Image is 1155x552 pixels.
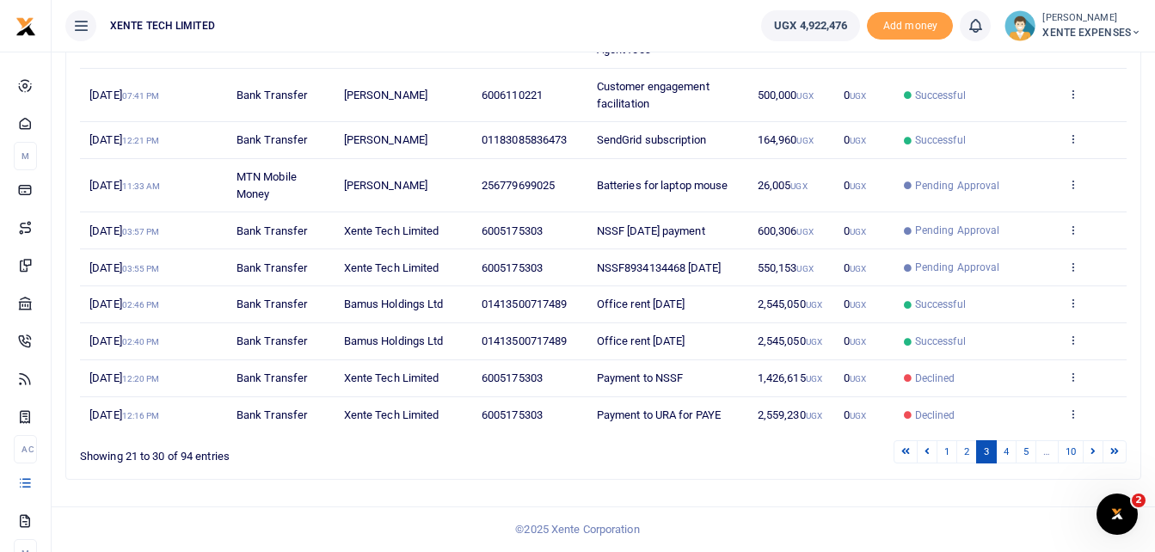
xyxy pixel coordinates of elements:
a: 5 [1016,440,1036,463]
span: Xente Tech Limited [344,261,439,274]
span: Bank Transfer [237,297,307,310]
span: Batteries for laptop mouse [597,179,728,192]
span: Pending Approval [915,178,1000,193]
span: 2 [1132,494,1146,507]
small: 07:41 PM [122,91,160,101]
span: Successful [915,297,966,312]
span: Successful [915,88,966,103]
span: Customer engagement facilitation [597,80,710,110]
small: UGX [796,227,813,236]
span: Bank Transfer [237,261,307,274]
span: Bamus Holdings Ltd [344,297,444,310]
span: Bank Transfer [237,224,307,237]
span: 600,306 [758,224,814,237]
span: Bank Transfer [237,371,307,384]
small: 03:55 PM [122,264,160,273]
span: 6006110221 [482,89,543,101]
small: UGX [806,300,822,310]
span: Successful [915,132,966,148]
small: UGX [850,300,866,310]
small: UGX [796,136,813,145]
li: Toup your wallet [867,12,953,40]
span: 0 [844,133,866,146]
span: Declined [915,371,955,386]
small: UGX [850,136,866,145]
iframe: Intercom live chat [1097,494,1138,535]
span: [DATE] [89,224,159,237]
span: 0 [844,224,866,237]
span: [DATE] [89,334,159,347]
small: 11:33 AM [122,181,161,191]
small: 12:16 PM [122,411,160,420]
span: Office rent [DATE] [597,297,685,310]
span: 26,005 [758,179,808,192]
span: Bank Transfer [237,89,307,101]
span: 2,545,050 [758,297,822,310]
span: Payment to NSSF [597,371,684,384]
img: logo-small [15,16,36,37]
span: Pending Approval [915,260,1000,275]
span: Xente Tech Limited [344,408,439,421]
small: [PERSON_NAME] [1042,11,1141,26]
a: 10 [1058,440,1084,463]
span: 550,153 [758,261,814,274]
small: UGX [850,227,866,236]
small: UGX [850,181,866,191]
span: [DATE] [89,408,159,421]
a: 4 [996,440,1017,463]
span: Declined [915,408,955,423]
span: 256779699025 [482,179,555,192]
span: 0 [844,297,866,310]
li: Wallet ballance [754,10,867,41]
a: profile-user [PERSON_NAME] XENTE EXPENSES [1004,10,1141,41]
span: [DATE] [89,371,159,384]
span: Xente Tech Limited [344,224,439,237]
span: 0 [844,261,866,274]
a: UGX 4,922,476 [761,10,860,41]
span: 1,426,615 [758,371,822,384]
span: Add money [867,12,953,40]
small: UGX [850,337,866,347]
span: Bamus Holdings Ltd [344,334,444,347]
span: Bank Transfer [237,133,307,146]
span: 0 [844,89,866,101]
li: M [14,142,37,170]
span: [DATE] [89,89,159,101]
span: [DATE] [89,133,159,146]
span: Payment to URA for PAYE [597,408,721,421]
small: UGX [806,374,822,383]
span: Pending Approval [915,223,1000,238]
span: 2,545,050 [758,334,822,347]
small: 02:46 PM [122,300,160,310]
span: 164,960 [758,133,814,146]
span: Successful [915,334,966,349]
span: Office rent [DATE] [597,334,685,347]
span: 0 [844,334,866,347]
span: XENTE EXPENSES [1042,25,1141,40]
span: Xente Tech Limited [344,371,439,384]
span: Bank Transfer [237,408,307,421]
span: [PERSON_NAME] [344,133,427,146]
span: 500,000 [758,89,814,101]
span: MTN Mobile Money [237,170,297,200]
small: UGX [796,91,813,101]
small: UGX [850,411,866,420]
a: 2 [956,440,977,463]
span: 6005175303 [482,408,543,421]
span: UGX 4,922,476 [774,17,847,34]
small: UGX [806,337,822,347]
span: Bank Transfer [237,334,307,347]
img: profile-user [1004,10,1035,41]
span: [DATE] [89,297,159,310]
span: 6005175303 [482,371,543,384]
span: [PERSON_NAME] [344,179,427,192]
div: Showing 21 to 30 of 94 entries [80,439,509,465]
small: UGX [850,264,866,273]
span: NSSF8934134468 [DATE] [597,261,721,274]
a: Add money [867,18,953,31]
span: 0 [844,179,866,192]
span: 01183085836473 [482,133,567,146]
small: 02:40 PM [122,337,160,347]
span: 0 [844,408,866,421]
span: SendGrid subscription [597,133,706,146]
